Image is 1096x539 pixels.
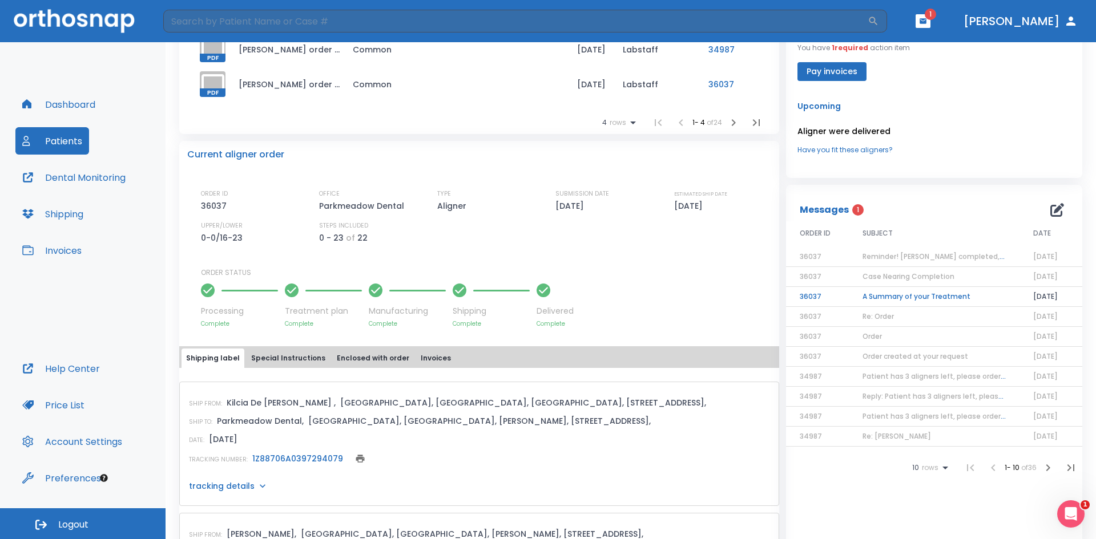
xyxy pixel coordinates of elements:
span: 1 - 4 [692,117,707,127]
td: 36037 [699,67,768,102]
p: Complete [201,319,278,328]
input: Search by Patient Name or Case # [163,10,868,33]
p: ORDER ID [201,189,228,199]
p: [GEOGRAPHIC_DATA], [GEOGRAPHIC_DATA], [GEOGRAPHIC_DATA], [STREET_ADDRESS], [340,396,706,410]
p: ESTIMATED SHIP DATE [674,189,727,199]
span: PDF [200,88,225,97]
td: 36037 [786,287,849,307]
span: ORDER ID [800,228,831,238]
span: rows [919,464,938,472]
p: TRACKING NUMBER: [189,455,248,465]
button: Shipping [15,200,90,228]
p: Parkmeadow Dental [319,199,408,213]
span: 1 - 10 [1005,463,1021,472]
p: [DATE] [555,199,588,213]
p: [DATE] [209,432,237,446]
p: Parkmeadow Dental, [217,414,304,428]
div: Tooltip anchor [99,473,109,483]
button: Dental Monitoring [15,164,132,191]
p: ORDER STATUS [201,268,771,278]
span: 1 required [832,43,868,52]
p: UPPER/LOWER [201,221,243,231]
button: Price List [15,391,91,419]
span: Re: [PERSON_NAME] [863,431,931,441]
p: [GEOGRAPHIC_DATA], [GEOGRAPHIC_DATA], [PERSON_NAME], [STREET_ADDRESS], [308,414,651,428]
span: of 36 [1021,463,1037,472]
span: 34987 [800,391,822,401]
button: Patients [15,127,89,155]
p: SHIP TO: [189,417,212,427]
a: 1Z88706A0397294079 [252,453,343,464]
span: Order created at your request [863,351,968,361]
button: Invoices [416,348,456,368]
td: [PERSON_NAME] order #34987.pdf [229,32,344,67]
td: [DATE] [568,32,614,67]
button: Pay invoices [797,62,867,81]
p: Treatment plan [285,305,362,317]
span: 36037 [800,351,821,361]
span: [DATE] [1033,431,1058,441]
span: Order [863,331,882,341]
p: SHIP FROM: [189,399,222,409]
button: print [352,451,368,467]
a: Have you fit these aligners? [797,145,1071,155]
span: 36037 [800,331,821,341]
td: Labstaff [614,32,699,67]
p: Complete [537,319,574,328]
span: Reply: Patient has 3 aligners left, please order next set! [863,391,1057,401]
span: Reminder! [PERSON_NAME] completed, please assess final result! [863,252,1094,261]
div: tabs [182,348,777,368]
span: 4 [602,119,607,127]
span: [DATE] [1033,331,1058,341]
span: [DATE] [1033,311,1058,321]
span: 34987 [800,431,822,441]
button: Account Settings [15,428,129,455]
p: [DATE] [674,199,707,213]
button: [PERSON_NAME] [959,11,1082,31]
span: Patient has 3 aligners left, please order next set! [863,371,1034,381]
iframe: Intercom live chat [1057,500,1085,528]
span: DATE [1033,228,1051,238]
a: Dashboard [15,91,102,118]
td: Common [344,32,568,67]
p: 36037 [201,199,231,213]
p: Complete [369,319,446,328]
button: Invoices [15,237,88,264]
p: Processing [201,305,278,317]
p: Shipping [453,305,530,317]
p: TYPE [437,189,451,199]
span: 36037 [800,311,821,321]
p: Manufacturing [369,305,446,317]
p: OFFICE [319,189,340,199]
span: 36037 [800,271,821,281]
a: Help Center [15,355,107,382]
p: STEPS INCLUDED [319,221,368,231]
p: Kilcia De [PERSON_NAME] , [227,396,336,410]
span: [DATE] [1033,351,1058,361]
span: 1 [925,9,936,20]
button: Enclosed with order [332,348,414,368]
p: Complete [285,319,362,328]
p: Upcoming [797,99,1071,113]
span: of 24 [707,117,722,127]
p: tracking details [189,480,255,492]
p: Complete [453,319,530,328]
p: Current aligner order [187,148,284,161]
span: 34987 [800,411,822,421]
span: Logout [58,518,88,531]
span: Re: Order [863,311,894,321]
p: Messages [800,203,849,217]
span: rows [607,119,626,127]
span: PDF [200,54,225,62]
td: 34987 [699,32,768,67]
p: 22 [357,231,368,245]
td: A Summary of your Treatment [849,287,1020,307]
button: Shipping label [182,348,244,368]
button: Preferences [15,464,108,492]
span: [DATE] [1033,411,1058,421]
td: Common [344,67,568,102]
